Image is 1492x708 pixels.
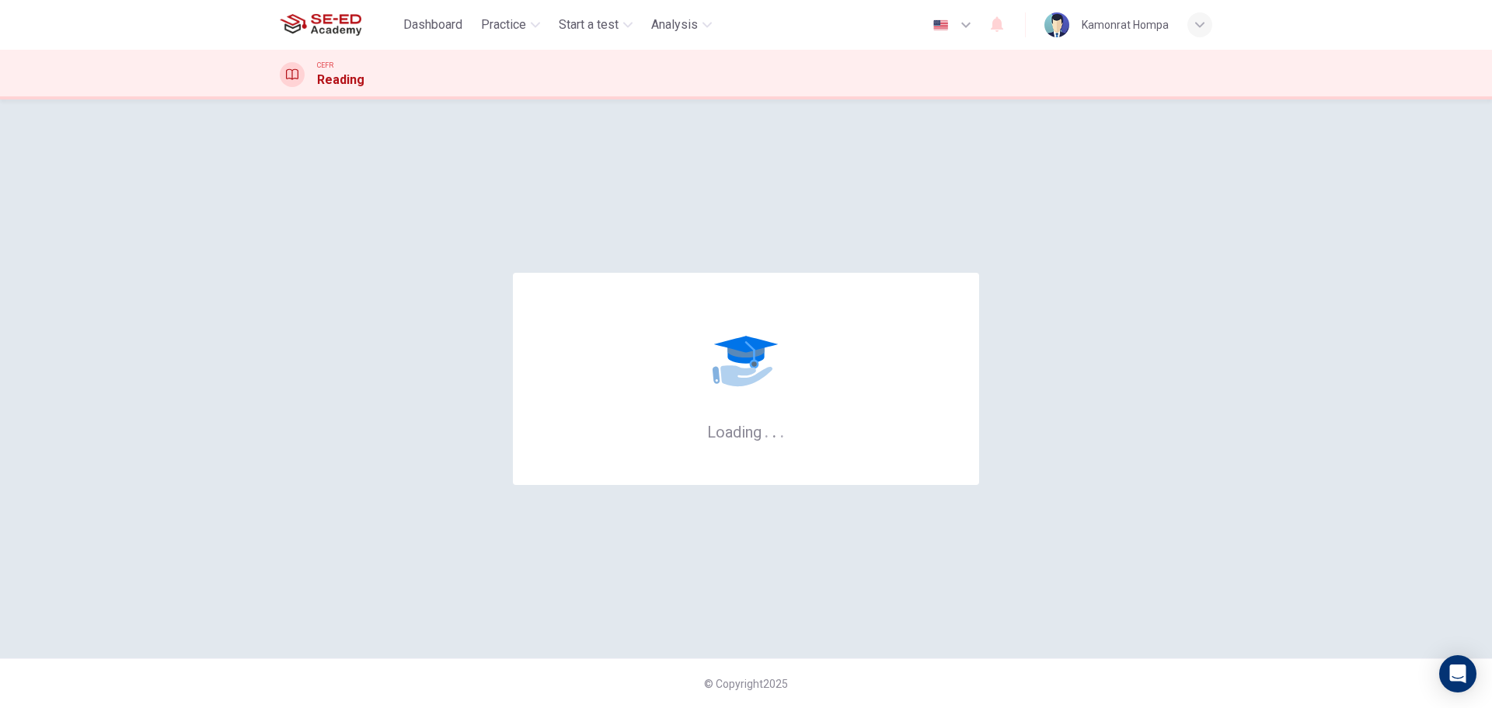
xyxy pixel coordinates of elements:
[645,11,718,39] button: Analysis
[1082,16,1169,34] div: Kamonrat Hompa
[779,417,785,443] h6: .
[1439,655,1476,692] div: Open Intercom Messenger
[772,417,777,443] h6: .
[1044,12,1069,37] img: Profile picture
[704,678,788,690] span: © Copyright 2025
[397,11,469,39] button: Dashboard
[280,9,361,40] img: SE-ED Academy logo
[553,11,639,39] button: Start a test
[559,16,619,34] span: Start a test
[475,11,546,39] button: Practice
[931,19,950,31] img: en
[317,60,333,71] span: CEFR
[280,9,397,40] a: SE-ED Academy logo
[403,16,462,34] span: Dashboard
[707,421,785,441] h6: Loading
[764,417,769,443] h6: .
[651,16,698,34] span: Analysis
[317,71,364,89] h1: Reading
[481,16,526,34] span: Practice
